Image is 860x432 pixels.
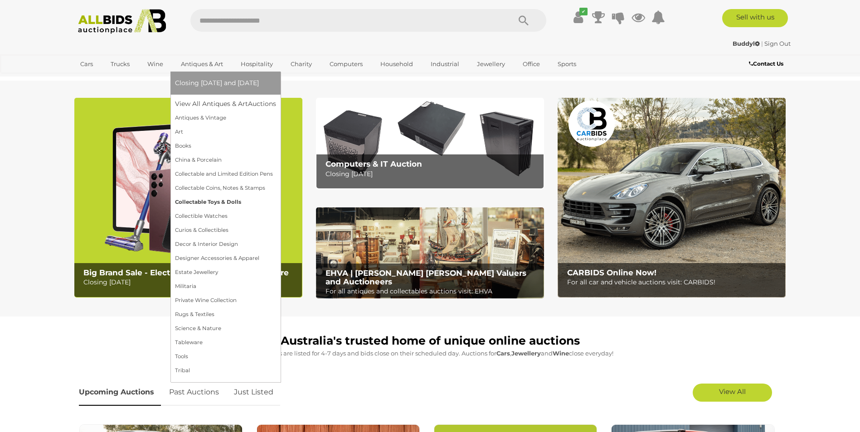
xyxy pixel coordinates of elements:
button: Search [501,9,546,32]
a: Sell with us [722,9,788,27]
h1: Australia's trusted home of unique online auctions [79,335,782,347]
a: Computers [324,57,369,72]
a: View All [693,384,772,402]
strong: Cars [496,350,510,357]
strong: Jewellery [511,350,541,357]
a: Jewellery [471,57,511,72]
b: CARBIDS Online Now! [567,268,656,277]
b: Computers & IT Auction [326,159,422,168]
a: Computers & IT Auction Computers & IT Auction Closing [DATE] [316,98,544,189]
a: Wine [141,57,169,72]
p: All Auctions are listed for 4-7 days and bids close on their scheduled day. Auctions for , and cl... [79,348,782,359]
a: Big Brand Sale - Electronics, Whitegoods and More Big Brand Sale - Electronics, Whitegoods and Mo... [74,98,302,298]
b: EHVA | [PERSON_NAME] [PERSON_NAME] Valuers and Auctioneers [326,269,526,286]
a: Hospitality [235,57,279,72]
a: Past Auctions [162,379,226,406]
a: Cars [74,57,99,72]
a: EHVA | Evans Hastings Valuers and Auctioneers EHVA | [PERSON_NAME] [PERSON_NAME] Valuers and Auct... [316,207,544,299]
strong: Wine [553,350,569,357]
b: Big Brand Sale - Electronics, Whitegoods and More [83,268,289,277]
img: Allbids.com.au [73,9,171,34]
a: [GEOGRAPHIC_DATA] [74,72,151,86]
p: For all antiques and collectables auctions visit: EHVA [326,286,539,297]
a: Charity [285,57,318,72]
a: Household [374,57,419,72]
img: Big Brand Sale - Electronics, Whitegoods and More [74,98,302,298]
a: CARBIDS Online Now! CARBIDS Online Now! For all car and vehicle auctions visit: CARBIDS! [558,98,786,298]
a: Sign Out [764,40,791,47]
a: Trucks [105,57,136,72]
span: | [761,40,763,47]
a: Contact Us [749,59,786,69]
img: CARBIDS Online Now! [558,98,786,298]
span: View All [719,387,746,396]
a: Just Listed [227,379,280,406]
a: Buddyl [733,40,761,47]
strong: Buddyl [733,40,760,47]
i: ✔ [579,8,588,15]
p: Closing [DATE] [326,168,539,180]
img: Computers & IT Auction [316,98,544,189]
a: ✔ [572,9,585,25]
a: Upcoming Auctions [79,379,161,406]
a: Office [517,57,546,72]
a: Sports [552,57,582,72]
p: Closing [DATE] [83,277,297,288]
a: Industrial [425,57,465,72]
img: EHVA | Evans Hastings Valuers and Auctioneers [316,207,544,299]
p: For all car and vehicle auctions visit: CARBIDS! [567,277,781,288]
b: Contact Us [749,60,783,67]
a: Antiques & Art [175,57,229,72]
